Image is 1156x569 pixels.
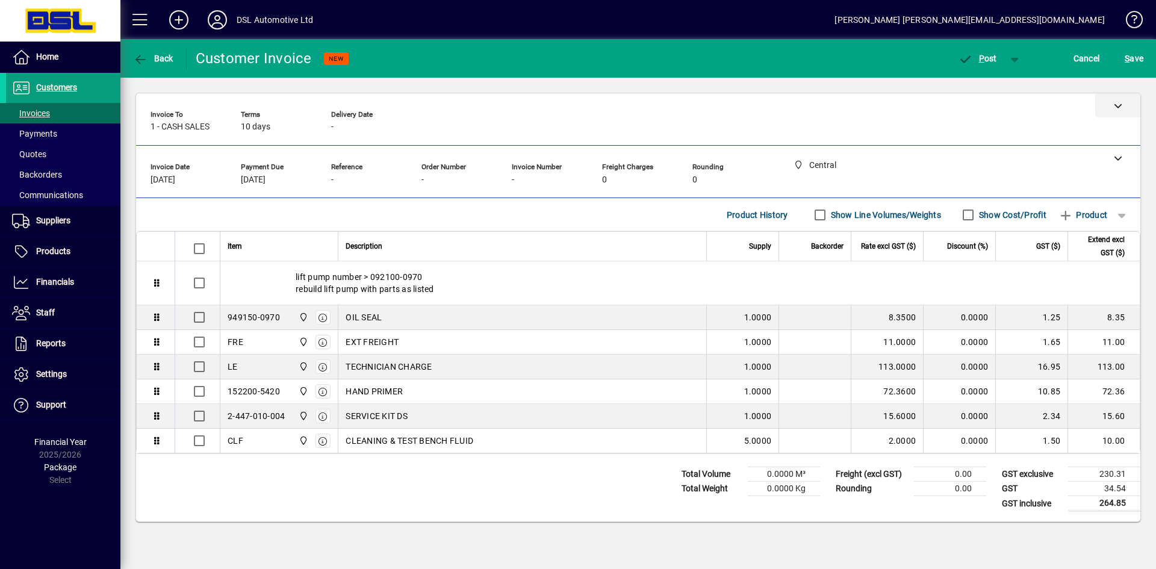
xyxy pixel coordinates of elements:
a: Quotes [6,144,120,164]
span: Products [36,246,70,256]
span: OIL SEAL [346,311,382,323]
span: Communications [12,190,83,200]
div: lift pump number > 092100-0970 rebuild lift pump with parts as listed [220,261,1140,305]
span: 1.0000 [744,361,772,373]
span: Central [296,385,309,398]
span: S [1125,54,1130,63]
span: Item [228,240,242,253]
div: CLF [228,435,243,447]
div: 72.3600 [859,385,916,397]
a: Communications [6,185,120,205]
a: Support [6,390,120,420]
span: Backorder [811,240,844,253]
td: 8.35 [1067,305,1140,330]
span: TECHNICIAN CHARGE [346,361,432,373]
td: 1.50 [995,429,1067,453]
span: HAND PRIMER [346,385,403,397]
span: Financials [36,277,74,287]
span: ave [1125,49,1143,68]
span: 1.0000 [744,336,772,348]
div: 949150-0970 [228,311,280,323]
div: Customer Invoice [196,49,312,68]
td: GST inclusive [996,496,1068,511]
td: 15.60 [1067,404,1140,429]
span: - [331,175,334,185]
span: Extend excl GST ($) [1075,233,1125,260]
button: Add [160,9,198,31]
span: P [979,54,984,63]
a: Financials [6,267,120,297]
a: Backorders [6,164,120,185]
span: Supply [749,240,771,253]
span: Description [346,240,382,253]
td: 0.00 [914,482,986,496]
td: 0.0000 [923,379,995,404]
a: Home [6,42,120,72]
span: Reports [36,338,66,348]
span: EXT FREIGHT [346,336,399,348]
td: 0.0000 [923,404,995,429]
div: [PERSON_NAME] [PERSON_NAME][EMAIL_ADDRESS][DOMAIN_NAME] [834,10,1105,30]
td: Total Volume [676,467,748,482]
a: Staff [6,298,120,328]
span: Settings [36,369,67,379]
span: - [331,122,334,132]
span: 1 - CASH SALES [151,122,210,132]
td: 10.00 [1067,429,1140,453]
span: 1.0000 [744,410,772,422]
td: 1.65 [995,330,1067,355]
div: 113.0000 [859,361,916,373]
div: 2.0000 [859,435,916,447]
td: 0.0000 [923,330,995,355]
td: Freight (excl GST) [830,467,914,482]
a: Settings [6,359,120,390]
span: Central [296,335,309,349]
td: 72.36 [1067,379,1140,404]
span: SERVICE KIT DS [346,410,408,422]
span: Central [296,311,309,324]
span: GST ($) [1036,240,1060,253]
span: 1.0000 [744,385,772,397]
td: 34.54 [1068,482,1140,496]
td: GST [996,482,1068,496]
td: 11.00 [1067,330,1140,355]
button: Back [130,48,176,69]
td: 0.0000 M³ [748,467,820,482]
button: Save [1122,48,1146,69]
span: NEW [329,55,344,63]
span: Back [133,54,173,63]
a: Payments [6,123,120,144]
app-page-header-button: Back [120,48,187,69]
td: 0.0000 [923,355,995,379]
td: Total Weight [676,482,748,496]
td: 10.85 [995,379,1067,404]
div: 152200-5420 [228,385,280,397]
span: Cancel [1074,49,1100,68]
span: Package [44,462,76,472]
span: Suppliers [36,216,70,225]
button: Cancel [1071,48,1103,69]
td: 1.25 [995,305,1067,330]
button: Product [1052,204,1113,226]
span: - [512,175,514,185]
td: 16.95 [995,355,1067,379]
div: DSL Automotive Ltd [237,10,313,30]
span: 5.0000 [744,435,772,447]
span: Customers [36,82,77,92]
span: 0 [602,175,607,185]
div: 11.0000 [859,336,916,348]
div: 2-447-010-004 [228,410,285,422]
button: Post [952,48,1003,69]
button: Product History [722,204,793,226]
span: Payments [12,129,57,138]
div: 15.6000 [859,410,916,422]
span: Discount (%) [947,240,988,253]
td: 0.0000 Kg [748,482,820,496]
td: 264.85 [1068,496,1140,511]
a: Knowledge Base [1117,2,1141,42]
div: LE [228,361,238,373]
a: Suppliers [6,206,120,236]
span: [DATE] [241,175,266,185]
span: Central [296,409,309,423]
td: 2.34 [995,404,1067,429]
